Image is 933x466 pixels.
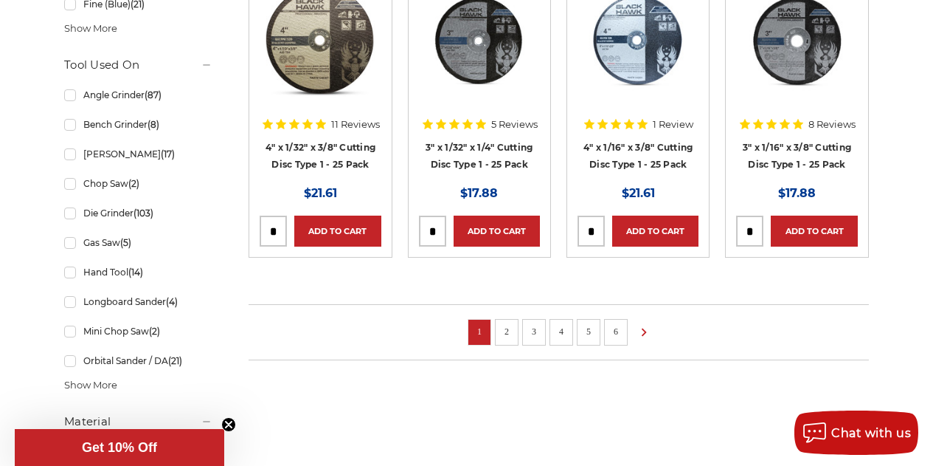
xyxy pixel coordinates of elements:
a: 5 [581,323,596,340]
span: (2) [149,326,160,337]
h5: Material [64,413,212,431]
a: 6 [608,323,623,340]
span: (4) [166,296,178,307]
a: [PERSON_NAME] [64,141,212,167]
a: Add to Cart [612,216,698,247]
a: Angle Grinder [64,82,212,108]
span: (103) [133,208,153,219]
span: $21.61 [304,186,337,200]
span: (2) [128,178,139,189]
a: Bench Grinder [64,112,212,137]
a: Chop Saw [64,171,212,196]
span: 8 Reviews [808,120,856,129]
span: $21.61 [622,186,655,200]
button: Close teaser [221,417,236,432]
a: 3" x 1/32" x 1/4" Cutting Disc Type 1 - 25 Pack [426,142,533,170]
span: $17.88 [460,186,498,200]
a: 4 [554,323,569,340]
span: $17.88 [778,186,816,200]
span: 5 Reviews [491,120,538,129]
a: 1 [472,323,487,340]
span: Chat with us [831,426,911,440]
span: Show More [64,21,117,36]
span: 1 Review [653,120,693,129]
a: Longboard Sander [64,289,212,315]
span: 11 Reviews [331,120,380,129]
a: Orbital Sander / DA [64,348,212,374]
a: Hand Tool [64,259,212,285]
button: Chat with us [794,411,918,455]
span: (5) [120,237,131,248]
a: 3 [527,323,541,340]
a: 4" x 1/32" x 3/8" Cutting Disc Type 1 - 25 Pack [266,142,375,170]
a: Gas Saw [64,230,212,256]
span: (8) [148,119,159,130]
span: Get 10% Off [82,440,157,455]
a: Add to Cart [771,216,857,247]
a: 4" x 1/16" x 3/8" Cutting Disc Type 1 - 25 Pack [583,142,693,170]
a: 2 [499,323,514,340]
span: (17) [161,148,175,160]
div: Get 10% OffClose teaser [15,429,224,466]
a: Add to Cart [454,216,540,247]
a: Mini Chop Saw [64,318,212,344]
span: (87) [145,89,162,100]
a: 3" x 1/16" x 3/8" Cutting Disc Type 1 - 25 Pack [743,142,851,170]
span: (14) [128,267,143,278]
a: Die Grinder [64,200,212,226]
span: (21) [168,355,182,366]
a: Add to Cart [294,216,381,247]
span: Show More [64,378,117,393]
h5: Tool Used On [64,56,212,74]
